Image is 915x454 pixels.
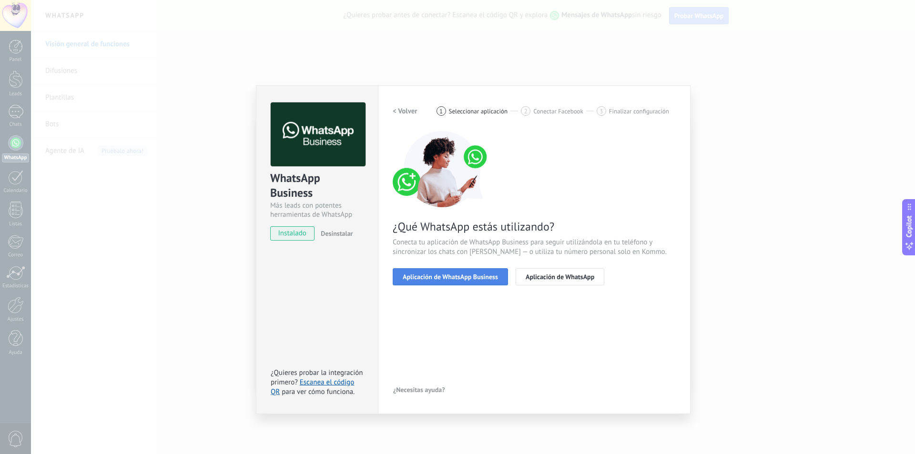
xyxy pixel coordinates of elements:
span: Desinstalar [321,229,353,238]
a: Escanea el código QR [271,378,354,396]
span: Finalizar configuración [609,108,669,115]
button: < Volver [393,102,417,120]
img: logo_main.png [271,102,366,167]
button: ¿Necesitas ayuda? [393,383,446,397]
button: Aplicación de WhatsApp [516,268,604,285]
span: 1 [439,107,443,115]
span: 3 [600,107,603,115]
span: ¿Necesitas ayuda? [393,386,445,393]
div: Más leads con potentes herramientas de WhatsApp [270,201,364,219]
span: Aplicación de WhatsApp Business [403,273,498,280]
span: Conecta tu aplicación de WhatsApp Business para seguir utilizándola en tu teléfono y sincronizar ... [393,238,676,257]
span: 2 [524,107,528,115]
span: Conectar Facebook [533,108,583,115]
span: para ver cómo funciona. [282,387,355,396]
div: WhatsApp Business [270,171,364,201]
button: Aplicación de WhatsApp Business [393,268,508,285]
span: instalado [271,226,314,241]
button: Desinstalar [317,226,353,241]
img: connect number [393,131,493,207]
span: ¿Qué WhatsApp estás utilizando? [393,219,676,234]
h2: < Volver [393,107,417,116]
span: Copilot [905,215,914,237]
span: Seleccionar aplicación [449,108,508,115]
span: ¿Quieres probar la integración primero? [271,368,363,387]
span: Aplicación de WhatsApp [526,273,594,280]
